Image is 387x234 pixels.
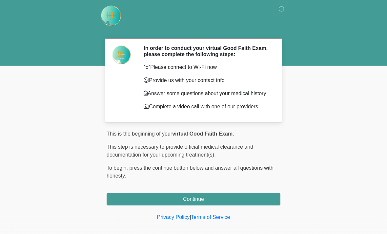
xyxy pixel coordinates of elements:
img: Rehydrate Aesthetics & Wellness Logo [100,5,122,27]
h2: In order to conduct your virtual Good Faith Exam, please complete the following steps: [144,45,271,57]
span: . [233,131,234,137]
span: press the continue button below and answer all questions with honesty. [107,165,274,179]
p: Provide us with your contact info [144,76,271,84]
strong: virtual Good Faith Exam [172,131,233,137]
p: Answer some questions about your medical history [144,90,271,97]
button: Continue [107,193,280,205]
img: Agent Avatar [112,45,131,65]
span: This is the beginning of your [107,131,172,137]
span: This step is necessary to provide official medical clearance and documentation for your upcoming ... [107,144,253,158]
a: | [190,214,191,220]
p: Complete a video call with one of our providers [144,103,271,111]
span: To begin, [107,165,129,171]
p: Please connect to Wi-Fi now [144,63,271,71]
a: Terms of Service [191,214,230,220]
a: Privacy Policy [157,214,190,220]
